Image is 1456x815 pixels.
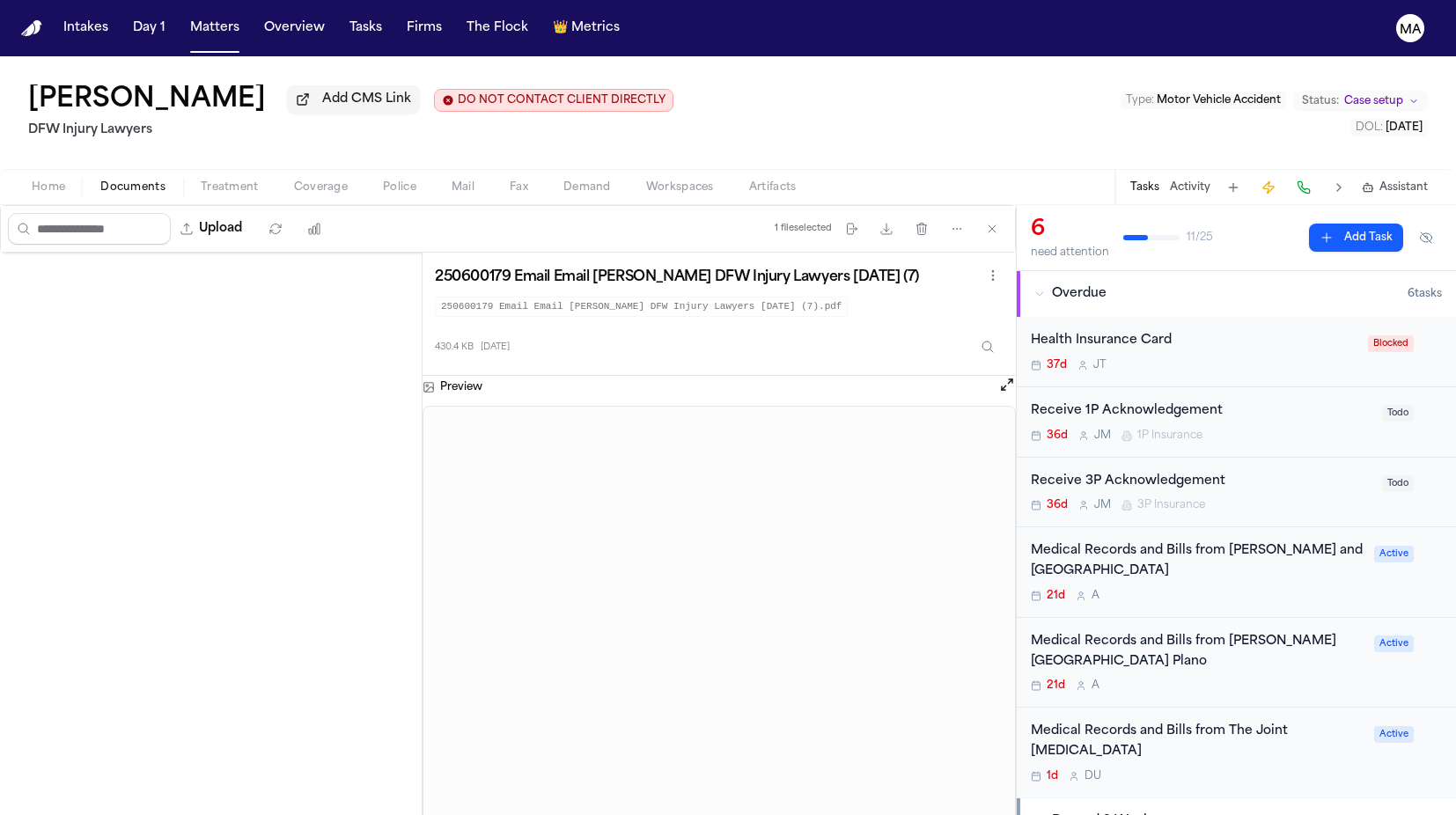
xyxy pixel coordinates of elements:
[775,223,832,234] div: 1 file selected
[1400,24,1422,36] text: MA
[998,376,1016,393] button: Open preview
[1302,94,1339,108] span: Status:
[1187,231,1213,245] span: 11 / 25
[1121,92,1286,109] button: Edit Type: Motor Vehicle Accident
[1382,475,1414,492] span: Todo
[1410,224,1442,252] button: Hide completed tasks (⌘⇧H)
[1047,358,1067,372] span: 37d
[1017,387,1456,458] div: Open task: Receive 1P Acknowledgement
[28,84,266,116] h1: [PERSON_NAME]
[972,331,1004,363] button: Inspect
[201,180,259,195] span: Treatment
[1157,95,1281,106] span: Motor Vehicle Accident
[452,180,474,195] span: Mail
[1093,358,1107,372] span: J T
[1085,769,1101,783] span: D U
[440,380,482,394] h3: Preview
[1130,180,1159,195] button: Tasks
[1309,224,1403,252] button: Add Task
[1031,472,1371,492] div: Receive 3P Acknowledgement
[257,12,332,44] button: Overview
[400,12,449,44] button: Firms
[1047,769,1058,783] span: 1d
[1379,180,1428,195] span: Assistant
[8,213,171,245] input: Search files
[1291,175,1316,200] button: Make a Call
[1094,429,1111,443] span: J M
[1017,458,1456,528] div: Open task: Receive 3P Acknowledgement
[28,120,673,141] h2: DFW Injury Lawyers
[481,341,510,354] span: [DATE]
[1221,175,1246,200] button: Add Task
[571,19,620,37] span: Metrics
[1031,401,1371,422] div: Receive 1P Acknowledgement
[1344,94,1403,108] span: Case setup
[383,180,416,195] span: Police
[1047,498,1068,512] span: 36d
[56,12,115,44] button: Intakes
[435,268,919,286] h3: 250600179 Email Email [PERSON_NAME] DFW Injury Lawyers [DATE] (7)
[749,180,797,195] span: Artifacts
[1386,122,1423,133] span: [DATE]
[1170,180,1210,195] button: Activity
[1047,679,1065,693] span: 21d
[1374,726,1414,743] span: Active
[458,93,665,107] span: DO NOT CONTACT CLIENT DIRECTLY
[126,12,173,44] button: Day 1
[1092,679,1099,693] span: A
[1052,285,1107,303] span: Overdue
[434,89,673,112] button: Edit client contact restriction
[21,20,42,37] img: Finch Logo
[1356,122,1383,133] span: DOL :
[1408,287,1442,301] span: 6 task s
[1094,498,1111,512] span: J M
[1031,632,1364,672] div: Medical Records and Bills from [PERSON_NAME][GEOGRAPHIC_DATA] Plano
[1350,119,1428,136] button: Edit DOL: 2024-08-26
[1031,541,1364,582] div: Medical Records and Bills from [PERSON_NAME] and [GEOGRAPHIC_DATA]
[1031,722,1364,762] div: Medical Records and Bills from The Joint [MEDICAL_DATA]
[460,12,535,44] button: The Flock
[546,12,627,44] button: crownMetrics
[646,180,714,195] span: Workspaces
[322,91,411,108] span: Add CMS Link
[1256,175,1281,200] button: Create Immediate Task
[1368,335,1414,352] span: Blocked
[1017,317,1456,387] div: Open task: Health Insurance Card
[32,180,65,195] span: Home
[435,297,848,317] code: 250600179 Email Email [PERSON_NAME] DFW Injury Lawyers [DATE] (7).pdf
[1017,618,1456,709] div: Open task: Medical Records and Bills from Baylor Scott & White Medical Center Plano
[294,180,348,195] span: Coverage
[1126,95,1154,106] span: Type :
[1293,91,1428,112] button: Change status from Case setup
[1092,589,1099,603] span: A
[1137,429,1202,443] span: 1P Insurance
[171,213,253,245] button: Upload
[1047,589,1065,603] span: 21d
[510,180,528,195] span: Fax
[1374,635,1414,652] span: Active
[183,12,246,44] button: Matters
[1031,331,1357,351] div: Health Insurance Card
[1017,271,1456,317] button: Overdue6tasks
[1017,708,1456,797] div: Open task: Medical Records and Bills from The Joint Chiropractic
[1031,246,1109,260] div: need attention
[1362,180,1428,195] button: Assistant
[342,12,389,44] button: Tasks
[563,180,611,195] span: Demand
[1047,429,1068,443] span: 36d
[21,20,42,37] a: Home
[28,84,266,116] button: Edit matter name
[553,19,568,37] span: crown
[287,85,420,114] button: Add CMS Link
[1017,527,1456,618] div: Open task: Medical Records and Bills from Baylor Scott and White Pain Management Center
[1382,405,1414,422] span: Todo
[998,376,1016,399] button: Open preview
